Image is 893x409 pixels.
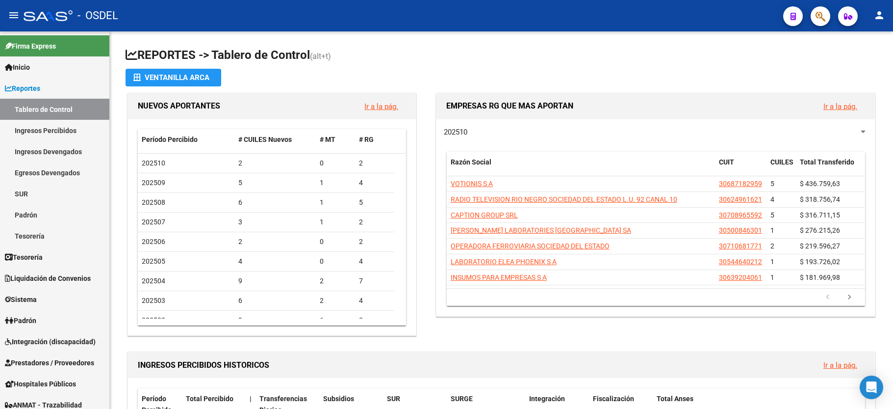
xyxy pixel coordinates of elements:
span: $ 193.726,02 [800,258,840,266]
span: Subsidios [323,395,354,403]
span: Padrón [5,315,36,326]
span: 30687182959 [719,180,762,188]
span: Razón Social [451,158,491,166]
span: (alt+t) [310,52,331,61]
div: 1 [320,197,351,208]
span: OPERADORA FERROVIARIA SOCIEDAD DEL ESTADO [451,242,610,250]
span: Total Percibido [186,395,233,403]
span: Tesorería [5,252,43,263]
span: SURGE [451,395,473,403]
span: $ 436.759,63 [800,180,840,188]
span: EMPRESAS RG QUE MAS APORTAN [446,101,573,110]
button: Ir a la pág. [816,356,865,374]
div: 6 [238,197,312,208]
span: 1 [770,273,774,281]
span: 202507 [142,218,165,226]
div: 5 [238,177,312,189]
span: Reportes [5,83,40,94]
span: Total Transferido [800,158,854,166]
span: Firma Express [5,41,56,52]
h1: REPORTES -> Tablero de Control [126,47,877,64]
span: 30624961621 [719,195,762,203]
div: 2 [238,158,312,169]
span: 30500846301 [719,226,762,234]
datatable-header-cell: CUIT [715,152,766,184]
span: $ 181.969,98 [800,273,840,281]
span: - OSDEL [77,5,118,27]
span: CUILES [770,158,793,166]
span: 202502 [142,316,165,324]
a: go to previous page [818,292,837,303]
span: 202503 [142,297,165,304]
span: CUIT [719,158,734,166]
datatable-header-cell: # RG [355,129,394,150]
span: 1 [770,258,774,266]
span: 202505 [142,257,165,265]
div: Open Intercom Messenger [860,376,883,399]
span: # MT [320,136,335,143]
span: 202506 [142,238,165,245]
span: CAPTION GROUP SRL [451,211,518,219]
mat-icon: person [873,9,885,21]
div: 9 [238,275,312,287]
span: 30708965592 [719,211,762,219]
a: Ir a la pág. [823,102,857,111]
span: Fiscalización [593,395,634,403]
a: Ir a la pág. [364,102,398,111]
div: 2 [320,295,351,306]
span: 30710681771 [719,242,762,250]
span: Liquidación de Convenios [5,273,91,284]
button: Ir a la pág. [816,97,865,115]
span: VOTIONIS S A [451,180,493,188]
div: 4 [359,177,390,189]
span: # CUILES Nuevos [238,136,292,143]
div: 5 [359,197,390,208]
span: $ 276.215,26 [800,226,840,234]
div: 2 [320,275,351,287]
datatable-header-cell: CUILES [766,152,796,184]
span: INGRESOS PERCIBIDOS HISTORICOS [138,360,269,370]
datatable-header-cell: # CUILES Nuevos [234,129,316,150]
span: 2 [770,242,774,250]
span: 30544640212 [719,258,762,266]
span: $ 316.711,15 [800,211,840,219]
span: # RG [359,136,374,143]
div: 3 [238,217,312,228]
div: 4 [238,256,312,267]
a: Ir a la pág. [823,361,857,370]
div: 6 [320,315,351,326]
div: 4 [359,295,390,306]
div: 7 [359,275,390,287]
span: INSUMOS PARA EMPRESAS S A [451,273,547,281]
span: 202510 [142,159,165,167]
span: 30639204061 [719,273,762,281]
div: 2 [238,236,312,247]
datatable-header-cell: # MT [316,129,355,150]
div: 4 [359,256,390,267]
span: 202508 [142,198,165,206]
datatable-header-cell: Razón Social [447,152,715,184]
div: 1 [320,217,351,228]
div: 6 [238,295,312,306]
div: 3 [359,315,390,326]
span: Prestadores / Proveedores [5,357,94,368]
span: Integración (discapacidad) [5,336,96,347]
span: NUEVOS APORTANTES [138,101,220,110]
div: 0 [320,236,351,247]
span: SUR [387,395,400,403]
div: 1 [320,177,351,189]
span: 1 [770,226,774,234]
span: Integración [529,395,565,403]
div: 9 [238,315,312,326]
span: 202510 [444,128,467,136]
span: [PERSON_NAME] LABORATORIES [GEOGRAPHIC_DATA] SA [451,226,631,234]
span: Hospitales Públicos [5,379,76,389]
span: 4 [770,195,774,203]
div: 0 [320,158,351,169]
div: Ventanilla ARCA [133,69,213,86]
span: | [250,395,252,403]
datatable-header-cell: Período Percibido [138,129,234,150]
span: 202509 [142,179,165,187]
button: Ventanilla ARCA [126,69,221,86]
mat-icon: menu [8,9,20,21]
